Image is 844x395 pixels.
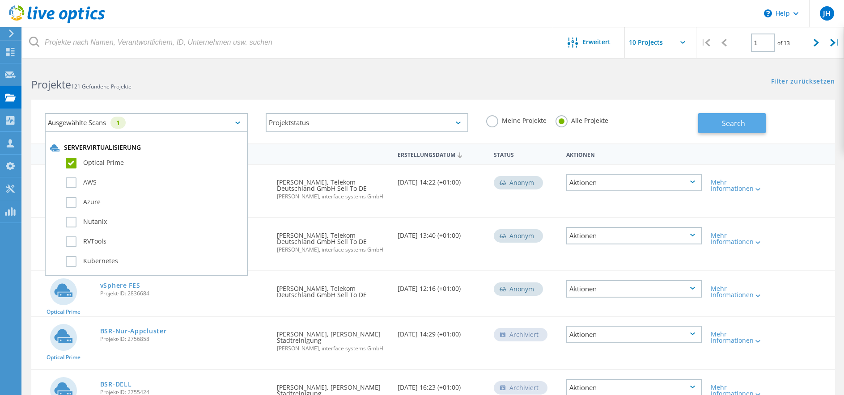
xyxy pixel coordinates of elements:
[562,146,706,162] div: Aktionen
[486,115,547,124] label: Meine Projekte
[764,9,772,17] svg: \n
[110,117,126,129] div: 1
[494,282,543,296] div: Anonym
[771,78,835,86] a: Filter zurücksetzen
[272,317,393,360] div: [PERSON_NAME], [PERSON_NAME] Stadtreinigung
[100,291,268,296] span: Projekt-ID: 2836684
[711,179,766,192] div: Mehr Informationen
[711,232,766,245] div: Mehr Informationen
[494,176,543,189] div: Anonym
[556,115,608,124] label: Alle Projekte
[826,27,844,59] div: |
[711,331,766,344] div: Mehr Informationen
[277,346,389,351] span: [PERSON_NAME], interface systems GmbH
[66,217,242,227] label: Nutanix
[100,390,268,395] span: Projekt-ID: 2755424
[393,271,490,301] div: [DATE] 12:16 (+01:00)
[566,174,702,191] div: Aktionen
[66,177,242,188] label: AWS
[711,286,766,298] div: Mehr Informationen
[266,113,469,132] div: Projektstatus
[272,218,393,261] div: [PERSON_NAME], Telekom Deutschland GmbH Sell To DE
[698,113,766,133] button: Search
[393,165,490,194] div: [DATE] 14:22 (+01:00)
[45,113,248,132] div: Ausgewählte Scans
[100,381,132,387] a: BSR-DELL
[566,227,702,244] div: Aktionen
[393,218,490,248] div: [DATE] 13:40 (+01:00)
[494,328,547,341] div: Archiviert
[696,27,715,59] div: |
[9,19,105,25] a: Live Optics Dashboard
[66,236,242,247] label: RVTools
[272,271,393,307] div: [PERSON_NAME], Telekom Deutschland GmbH Sell To DE
[47,309,81,315] span: Optical Prime
[582,39,611,45] span: Erweitert
[494,229,543,243] div: Anonym
[50,143,242,152] div: Servervirtualisierung
[566,326,702,343] div: Aktionen
[22,27,554,58] input: Projekte nach Namen, Verantwortlichem, ID, Unternehmen usw. suchen
[100,336,268,342] span: Projekt-ID: 2756858
[66,256,242,267] label: Kubernetes
[100,282,140,289] a: vSphere FES
[393,317,490,346] div: [DATE] 14:29 (+01:00)
[272,165,393,208] div: [PERSON_NAME], Telekom Deutschland GmbH Sell To DE
[71,83,131,90] span: 121 Gefundene Projekte
[494,381,547,395] div: Archiviert
[489,146,562,162] div: Status
[66,197,242,208] label: Azure
[722,118,745,128] span: Search
[277,247,389,252] span: [PERSON_NAME], interface systems GmbH
[277,194,389,199] span: [PERSON_NAME], interface systems GmbH
[777,39,790,47] span: of 13
[47,355,81,360] span: Optical Prime
[393,146,490,163] div: Erstellungsdatum
[823,10,831,17] span: JH
[31,77,71,92] b: Projekte
[566,280,702,298] div: Aktionen
[100,328,167,334] a: BSR-Nur-Appcluster
[66,158,242,168] label: Optical Prime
